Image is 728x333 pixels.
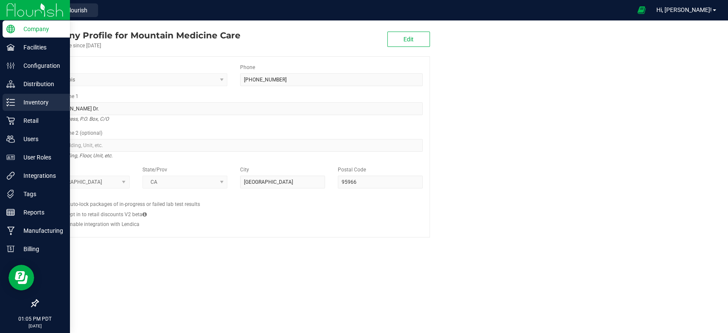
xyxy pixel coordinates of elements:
[9,265,34,290] iframe: Resource center
[15,244,66,254] p: Billing
[45,139,423,152] input: Suite, Building, Unit, etc.
[15,171,66,181] p: Integrations
[67,200,200,208] label: Auto-lock packages of in-progress or failed lab test results
[6,226,15,235] inline-svg: Manufacturing
[15,134,66,144] p: Users
[632,2,651,18] span: Open Ecommerce Menu
[15,189,66,199] p: Tags
[15,42,66,52] p: Facilities
[45,195,423,200] h2: Configs
[6,153,15,162] inline-svg: User Roles
[45,102,423,115] input: Address
[45,151,113,161] i: Suite, Building, Floor, Unit, etc.
[6,116,15,125] inline-svg: Retail
[4,315,66,323] p: 01:05 PM PDT
[38,29,241,42] div: Mountain Medicine Care
[338,166,366,174] label: Postal Code
[15,207,66,217] p: Reports
[15,152,66,162] p: User Roles
[338,176,423,188] input: Postal Code
[15,61,66,71] p: Configuration
[240,64,255,71] label: Phone
[15,226,66,236] p: Manufacturing
[403,36,414,43] span: Edit
[67,220,139,228] label: Enable integration with Lendica
[6,61,15,70] inline-svg: Configuration
[15,116,66,126] p: Retail
[45,129,102,137] label: Address Line 2 (optional)
[6,208,15,217] inline-svg: Reports
[6,25,15,33] inline-svg: Company
[240,73,423,86] input: (123) 456-7890
[15,24,66,34] p: Company
[656,6,712,13] span: Hi, [PERSON_NAME]!
[240,176,325,188] input: City
[6,98,15,107] inline-svg: Inventory
[15,97,66,107] p: Inventory
[387,32,430,47] button: Edit
[6,80,15,88] inline-svg: Distribution
[6,245,15,253] inline-svg: Billing
[6,171,15,180] inline-svg: Integrations
[6,135,15,143] inline-svg: Users
[67,211,147,218] label: Opt in to retail discounts V2 beta
[240,166,249,174] label: City
[38,42,241,49] div: Account active since [DATE]
[4,323,66,329] p: [DATE]
[6,190,15,198] inline-svg: Tags
[6,43,15,52] inline-svg: Facilities
[15,79,66,89] p: Distribution
[142,166,167,174] label: State/Prov
[45,114,109,124] i: Street address, P.O. Box, C/O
